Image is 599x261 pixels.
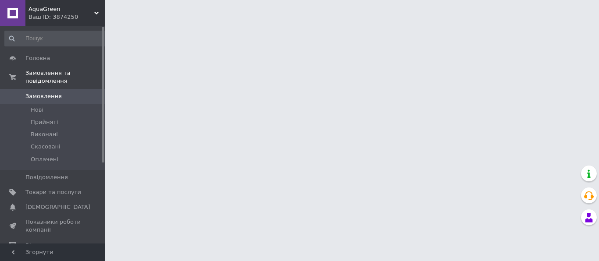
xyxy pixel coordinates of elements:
span: Головна [25,54,50,62]
span: Замовлення [25,92,62,100]
span: Оплачені [31,155,58,163]
span: AquaGreen [29,5,94,13]
div: Ваш ID: 3874250 [29,13,105,21]
span: [DEMOGRAPHIC_DATA] [25,203,90,211]
span: Показники роботи компанії [25,218,81,234]
span: Замовлення та повідомлення [25,69,105,85]
input: Пошук [4,31,108,46]
span: Прийняті [31,118,58,126]
span: Нові [31,106,43,114]
span: Виконані [31,130,58,138]
span: Скасовані [31,143,61,151]
span: Відгуки [25,241,48,249]
span: Повідомлення [25,173,68,181]
span: Товари та послуги [25,188,81,196]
